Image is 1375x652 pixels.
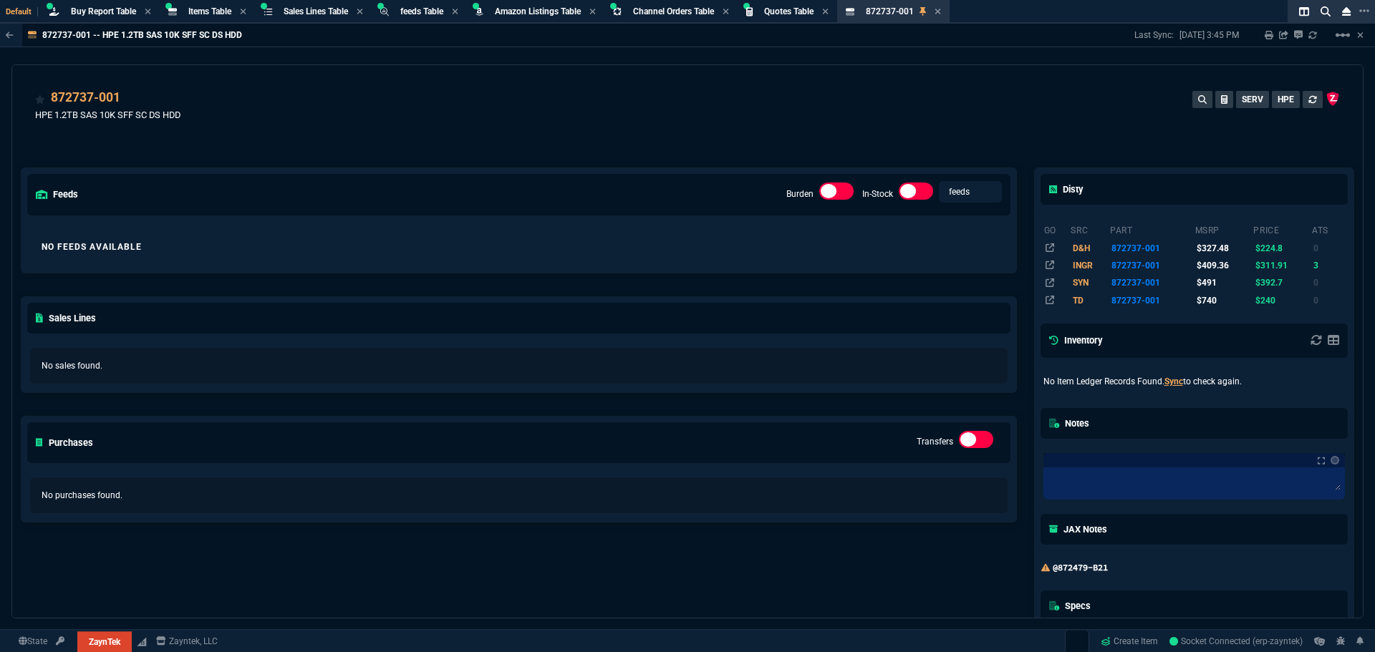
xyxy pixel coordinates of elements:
[1311,257,1345,274] td: 3
[1357,29,1364,41] a: Hide Workbench
[284,6,348,16] span: Sales Lines Table
[764,6,814,16] span: Quotes Table
[35,88,45,108] div: Add to Watchlist
[152,635,222,648] a: msbcCompanyName
[1109,292,1194,309] td: 872737-001
[35,108,180,122] p: HPE 1.2TB SAS 10K SFF SC DS HDD
[36,188,78,201] h5: feeds
[1311,219,1345,239] th: ats
[42,29,242,41] p: 872737-001 -- HPE 1.2TB SAS 10K SFF SC DS HDD
[917,437,953,447] label: Transfers
[1043,292,1346,309] tr: HPE
[589,6,596,18] nx-icon: Close Tab
[899,183,933,205] div: In-Stock
[400,6,443,16] span: feeds Table
[42,489,996,502] p: No purchases found.
[6,7,38,16] span: Default
[42,241,996,253] p: No Feeds Available
[6,30,14,40] nx-icon: Back to Table
[1049,183,1083,196] h5: Disty
[1253,292,1311,309] td: $240
[1253,219,1311,239] th: price
[495,6,581,16] span: Amazon Listings Table
[959,431,993,454] div: Transfers
[1336,3,1356,20] nx-icon: Close Workbench
[1195,239,1253,256] td: $327.48
[14,635,52,648] a: Global State
[633,6,714,16] span: Channel Orders Table
[1311,292,1345,309] td: 0
[1134,29,1179,41] p: Last Sync:
[1109,274,1194,291] td: 872737-001
[1236,91,1269,108] button: SERV
[42,359,996,372] p: No sales found.
[145,6,151,18] nx-icon: Close Tab
[1334,26,1351,44] mat-icon: Example home icon
[1195,274,1253,291] td: $491
[71,6,136,16] span: Buy Report Table
[1272,91,1300,108] button: HPE
[188,6,231,16] span: Items Table
[1311,239,1345,256] td: 0
[1041,562,1348,573] p: @872479-B21
[819,183,854,205] div: Burden
[51,88,120,107] a: 872737-001
[1043,375,1346,388] p: No Item Ledger Records Found. to check again.
[1253,274,1311,291] td: $392.7
[357,6,363,18] nx-icon: Close Tab
[1049,522,1108,536] h5: JAX Notes
[1109,219,1194,239] th: part
[1359,4,1369,18] nx-icon: Open New Tab
[1109,257,1194,274] td: 872737-001
[1070,292,1109,309] td: TD
[1095,631,1164,652] a: Create Item
[1070,274,1109,291] td: SYN
[1043,257,1346,274] tr: HP 1.2TB 10K 12G SAS SFF SC DS HDD 872479-B21
[1049,334,1102,347] h5: Inventory
[1109,239,1194,256] td: 872737-001
[1169,636,1303,646] span: Socket Connected (erp-zayntek)
[723,6,729,18] nx-icon: Close Tab
[1179,29,1239,41] p: [DATE] 3:45 PM
[1070,219,1109,239] th: src
[1049,417,1089,430] h5: Notes
[1195,292,1253,309] td: $740
[866,6,914,16] span: 872737-001
[1043,274,1346,291] tr: HPE 1.2TB SAS 10K SFF SC DS HDD
[1195,219,1253,239] th: msrp
[240,6,246,18] nx-icon: Close Tab
[1315,3,1336,20] nx-icon: Search
[1049,599,1091,613] h5: Specs
[1253,239,1311,256] td: $224.8
[1043,219,1071,239] th: go
[36,436,93,449] h5: Purchases
[1164,376,1183,386] a: Sync
[36,311,96,325] h5: Sales Lines
[935,6,941,18] nx-icon: Close Tab
[1043,239,1346,256] tr: HPE 1.2TB 12G 10K SFF SAS DS
[1253,257,1311,274] td: $311.91
[452,6,458,18] nx-icon: Close Tab
[862,189,893,199] label: In-Stock
[1070,239,1109,256] td: D&H
[786,189,814,199] label: Burden
[52,635,69,648] a: API TOKEN
[1293,3,1315,20] nx-icon: Split Panels
[1070,257,1109,274] td: INGR
[1311,274,1345,291] td: 0
[1169,635,1303,648] a: 4evHa-LyHVfwUpM0AAAy
[822,6,829,18] nx-icon: Close Tab
[1195,257,1253,274] td: $409.36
